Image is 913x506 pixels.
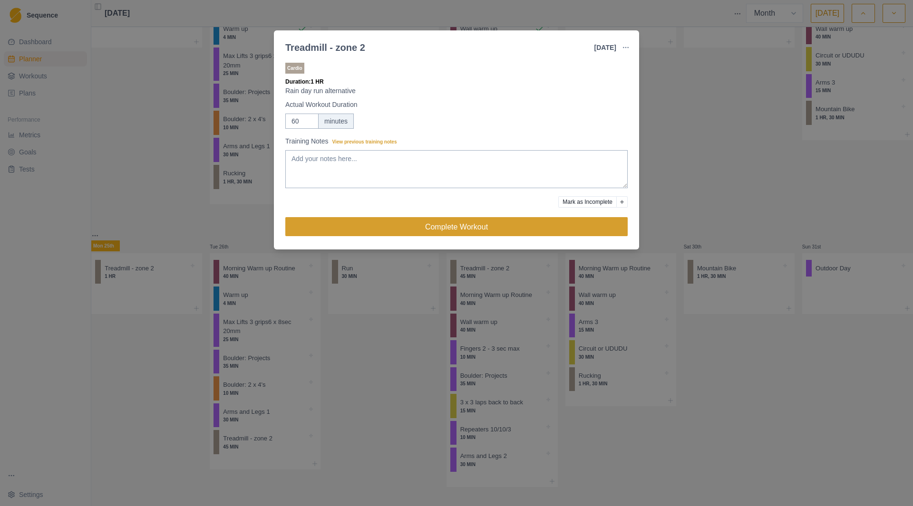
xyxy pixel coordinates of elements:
[285,217,628,236] button: Complete Workout
[285,136,622,146] label: Training Notes
[558,196,617,208] button: Mark as Incomplete
[285,100,622,110] label: Actual Workout Duration
[594,43,616,53] p: [DATE]
[318,114,354,129] div: minutes
[616,196,628,208] button: Add reason
[285,86,628,96] p: Rain day run alternative
[285,77,628,86] p: Duration: 1 HR
[332,139,397,144] span: View previous training notes
[285,40,365,55] div: Treadmill - zone 2
[285,63,304,74] p: Cardio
